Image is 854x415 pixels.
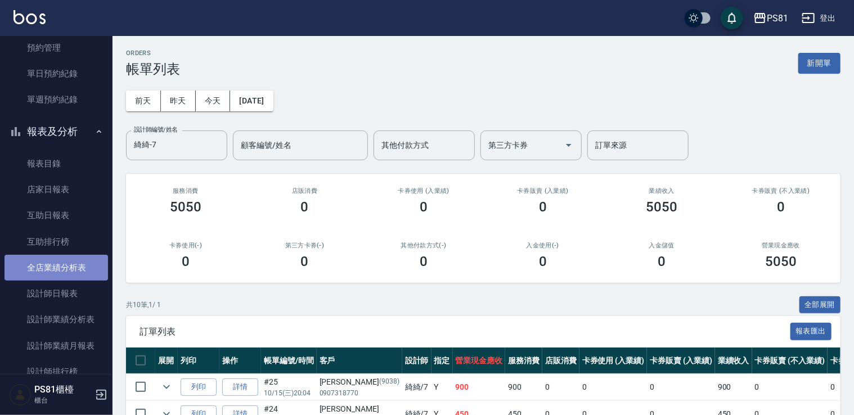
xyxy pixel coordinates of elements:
h2: ORDERS [126,49,180,57]
p: (9038) [379,376,399,388]
a: 互助排行榜 [5,229,108,255]
h3: 0 [301,199,309,215]
h3: 0 [420,254,428,269]
img: Logo [14,10,46,24]
h3: 0 [301,254,309,269]
td: 0 [542,374,579,400]
h3: 0 [658,254,666,269]
td: 900 [453,374,506,400]
button: expand row [158,378,175,395]
a: 設計師業績月報表 [5,333,108,359]
a: 報表匯出 [790,326,832,336]
h3: 5050 [765,254,797,269]
td: 0 [647,374,715,400]
a: 單週預約紀錄 [5,87,108,112]
button: 報表匯出 [790,323,832,340]
button: [DATE] [230,91,273,111]
button: 前天 [126,91,161,111]
a: 互助日報表 [5,202,108,228]
th: 卡券販賣 (入業績) [647,348,715,374]
a: 新開單 [798,57,840,68]
th: 服務消費 [505,348,542,374]
h2: 入金儲值 [616,242,708,249]
h3: 0 [777,199,785,215]
h3: 帳單列表 [126,61,180,77]
h2: 卡券使用 (入業績) [377,187,470,195]
td: 900 [505,374,542,400]
div: [PERSON_NAME] [320,403,399,415]
h5: PS81櫃檯 [34,384,92,395]
th: 營業現金應收 [453,348,506,374]
a: 預約管理 [5,35,108,61]
button: 新開單 [798,53,840,74]
a: 設計師排行榜 [5,359,108,385]
th: 列印 [178,348,219,374]
th: 店販消費 [542,348,579,374]
p: 10/15 (三) 20:04 [264,388,314,398]
button: 今天 [196,91,231,111]
th: 客戶 [317,348,402,374]
h3: 0 [182,254,190,269]
th: 設計師 [402,348,432,374]
h2: 卡券使用(-) [140,242,232,249]
button: 登出 [797,8,840,29]
th: 卡券使用 (入業績) [579,348,648,374]
h2: 卡券販賣 (不入業績) [735,187,827,195]
h3: 5050 [646,199,678,215]
h3: 5050 [170,199,201,215]
a: 設計師業績分析表 [5,306,108,332]
a: 報表目錄 [5,151,108,177]
td: #25 [261,374,317,400]
button: 報表及分析 [5,117,108,146]
h2: 卡券販賣 (入業績) [497,187,589,195]
td: 0 [579,374,648,400]
div: PS81 [767,11,788,25]
button: Open [560,136,578,154]
th: 卡券販賣 (不入業績) [752,348,828,374]
td: 綺綺 /7 [402,374,432,400]
h2: 店販消費 [259,187,351,195]
button: save [721,7,743,29]
button: PS81 [749,7,793,30]
th: 指定 [432,348,453,374]
th: 帳單編號/時間 [261,348,317,374]
span: 訂單列表 [140,326,790,337]
a: 設計師日報表 [5,281,108,306]
th: 業績收入 [715,348,752,374]
a: 店家日報表 [5,177,108,202]
th: 展開 [155,348,178,374]
p: 0907318770 [320,388,399,398]
h2: 其他付款方式(-) [377,242,470,249]
h3: 0 [420,199,428,215]
h2: 業績收入 [616,187,708,195]
h2: 第三方卡券(-) [259,242,351,249]
h2: 營業現金應收 [735,242,827,249]
h3: 服務消費 [140,187,232,195]
h3: 0 [539,254,547,269]
p: 櫃台 [34,395,92,405]
div: [PERSON_NAME] [320,376,399,388]
img: Person [9,384,32,406]
button: 昨天 [161,91,196,111]
label: 設計師編號/姓名 [134,125,178,134]
h3: 0 [539,199,547,215]
a: 單日預約紀錄 [5,61,108,87]
th: 操作 [219,348,261,374]
a: 全店業績分析表 [5,255,108,281]
td: 0 [752,374,828,400]
a: 詳情 [222,378,258,396]
h2: 入金使用(-) [497,242,589,249]
button: 全部展開 [799,296,841,314]
td: Y [432,374,453,400]
p: 共 10 筆, 1 / 1 [126,300,161,310]
td: 900 [715,374,752,400]
button: 列印 [181,378,217,396]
